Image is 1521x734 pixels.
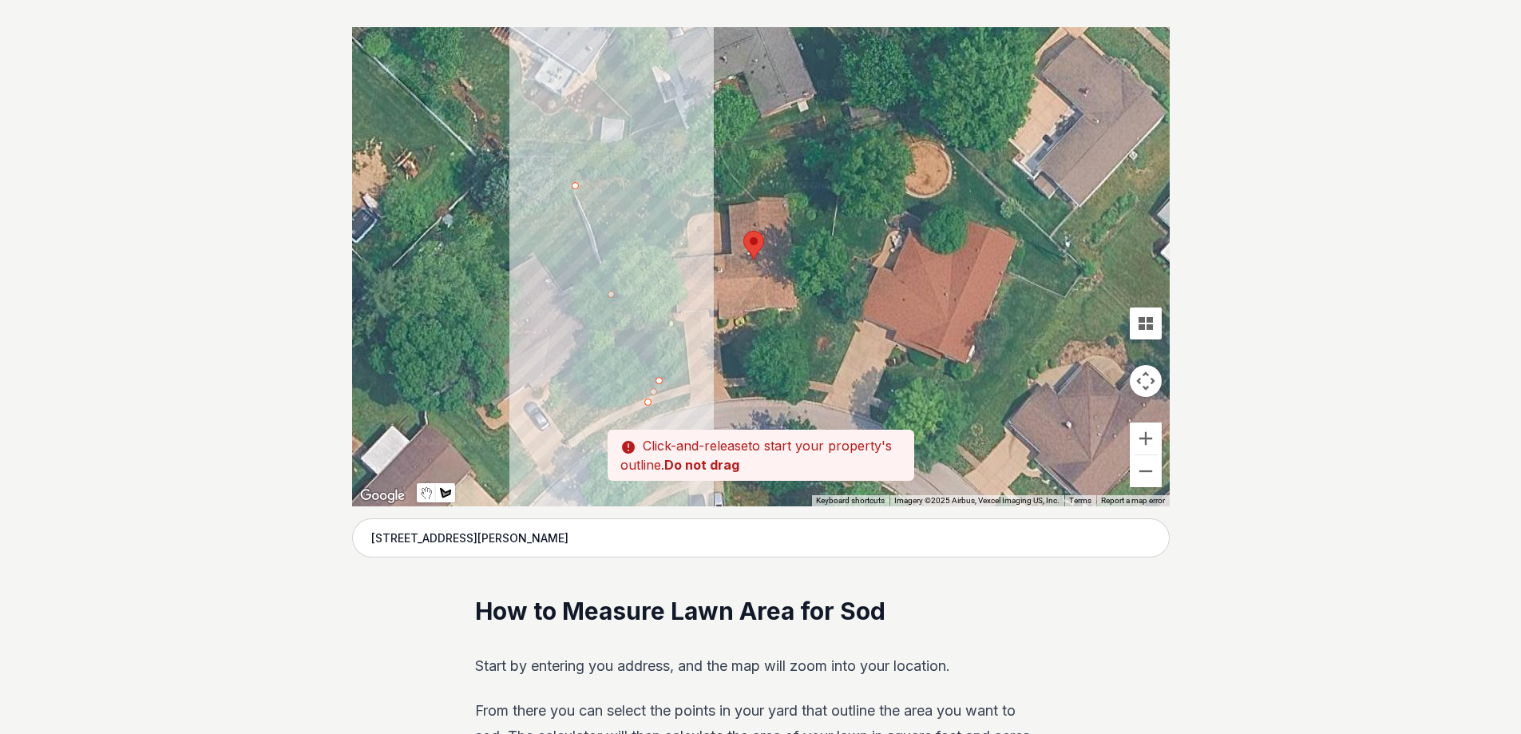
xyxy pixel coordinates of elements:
[1130,455,1162,487] button: Zoom out
[664,457,739,473] strong: Do not drag
[475,596,1046,628] h2: How to Measure Lawn Area for Sod
[475,653,1046,679] p: Start by entering you address, and the map will zoom into your location.
[816,495,885,506] button: Keyboard shortcuts
[417,483,436,502] button: Stop drawing
[1130,307,1162,339] button: Tilt map
[608,430,914,481] p: to start your property's outline.
[1130,423,1162,454] button: Zoom in
[1101,496,1165,505] a: Report a map error
[643,438,748,454] span: Click-and-release
[352,518,1170,558] input: Enter your address to get started
[1069,496,1091,505] a: Terms
[894,496,1060,505] span: Imagery ©2025 Airbus, Vexcel Imaging US, Inc.
[356,486,409,506] img: Google
[356,486,409,506] a: Open this area in Google Maps (opens a new window)
[436,483,455,502] button: Draw a shape
[1130,365,1162,397] button: Map camera controls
